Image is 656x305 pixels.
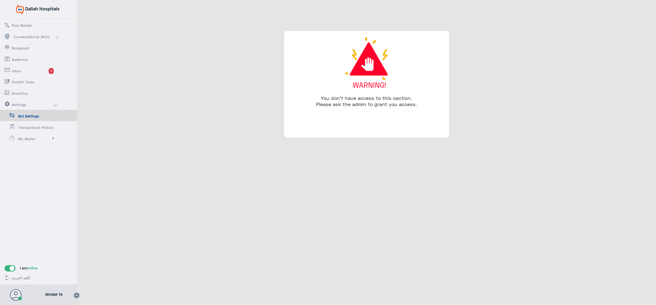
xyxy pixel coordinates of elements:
[49,68,54,74] span: 0
[12,102,48,108] span: Settings
[18,125,54,130] span: Transactions History
[25,6,60,11] span: Dallah Hospitals
[12,23,48,28] span: Flow Builder
[12,57,48,62] span: Audience
[27,266,38,270] span: Online
[12,79,48,85] span: Growth Tools
[18,113,54,119] span: Bot Settings
[12,275,48,281] span: اللغة العربية
[14,34,50,40] span: Conversational Skills
[12,91,48,96] span: Analytics
[18,136,54,142] span: My Wallet
[12,68,48,74] span: Inbox
[50,135,56,141] span: 0
[290,92,443,110] h5: You don’t have access to this section. Please ask the admin to grant you access.
[20,266,38,270] span: I am
[10,289,22,301] button: Avatar
[45,292,62,297] span: REHAM TA
[16,5,24,14] img: Widebot Logo
[12,46,48,51] span: Broadcast
[290,80,443,89] h3: WARNING!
